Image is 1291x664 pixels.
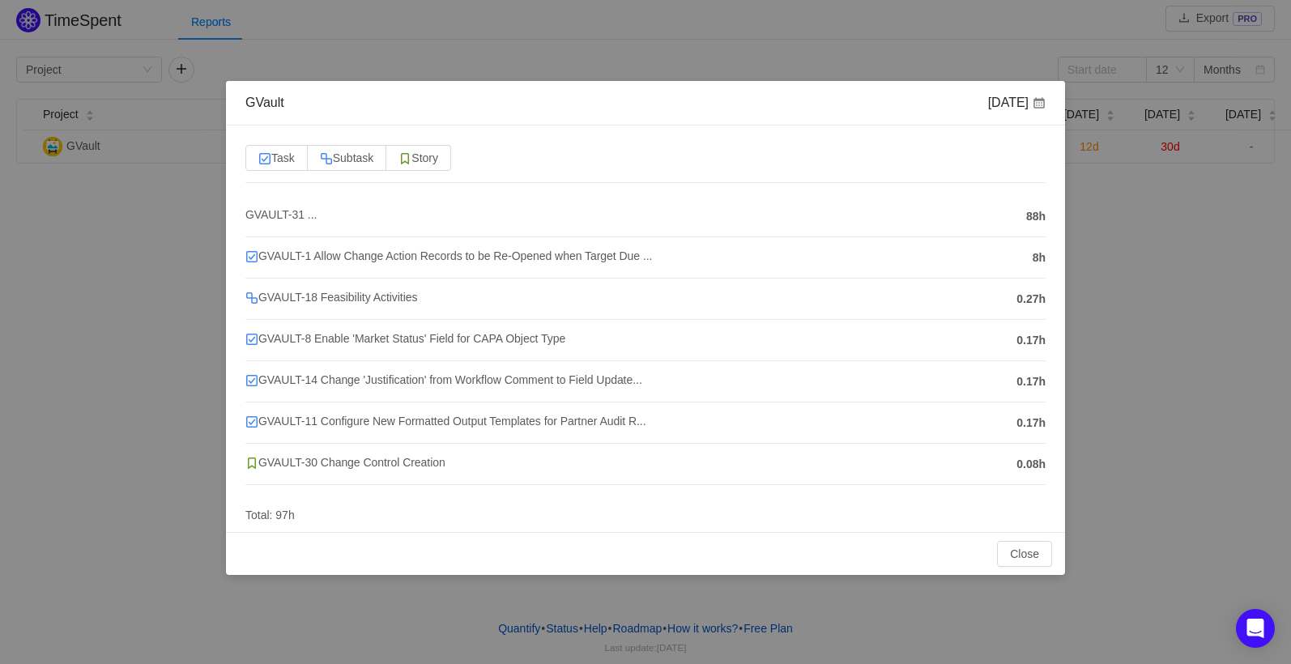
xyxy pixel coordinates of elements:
[320,151,374,164] span: Subtask
[245,291,418,304] span: GVAULT-18 Feasibility Activities
[245,457,258,470] img: 10315
[398,152,411,165] img: 10315
[997,541,1052,567] button: Close
[245,456,445,469] span: GVAULT-30 Change Control Creation
[1016,456,1046,473] span: 0.08h
[258,151,295,164] span: Task
[245,332,565,345] span: GVAULT-8 Enable 'Market Status' Field for CAPA Object Type
[988,94,1046,112] div: [DATE]
[245,292,258,304] img: 10316
[1016,373,1046,390] span: 0.17h
[245,373,642,386] span: GVAULT-14 Change 'Justification' from Workflow Comment to Field Update...
[320,152,333,165] img: 10316
[245,94,284,112] div: GVault
[245,250,258,263] img: 10318
[1033,249,1046,266] span: 8h
[1236,609,1275,648] div: Open Intercom Messenger
[245,415,258,428] img: 10318
[258,152,271,165] img: 10318
[245,509,295,521] span: Total: 97h
[245,374,258,387] img: 10318
[245,333,258,346] img: 10318
[1016,415,1046,432] span: 0.17h
[245,415,646,428] span: GVAULT-11 Configure New Formatted Output Templates for Partner Audit R...
[245,208,317,221] span: GVAULT-31 ...
[1016,291,1046,308] span: 0.27h
[398,151,438,164] span: Story
[1026,208,1046,225] span: 88h
[1016,332,1046,349] span: 0.17h
[245,249,652,262] span: GVAULT-1 Allow Change Action Records to be Re-Opened when Target Due ...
